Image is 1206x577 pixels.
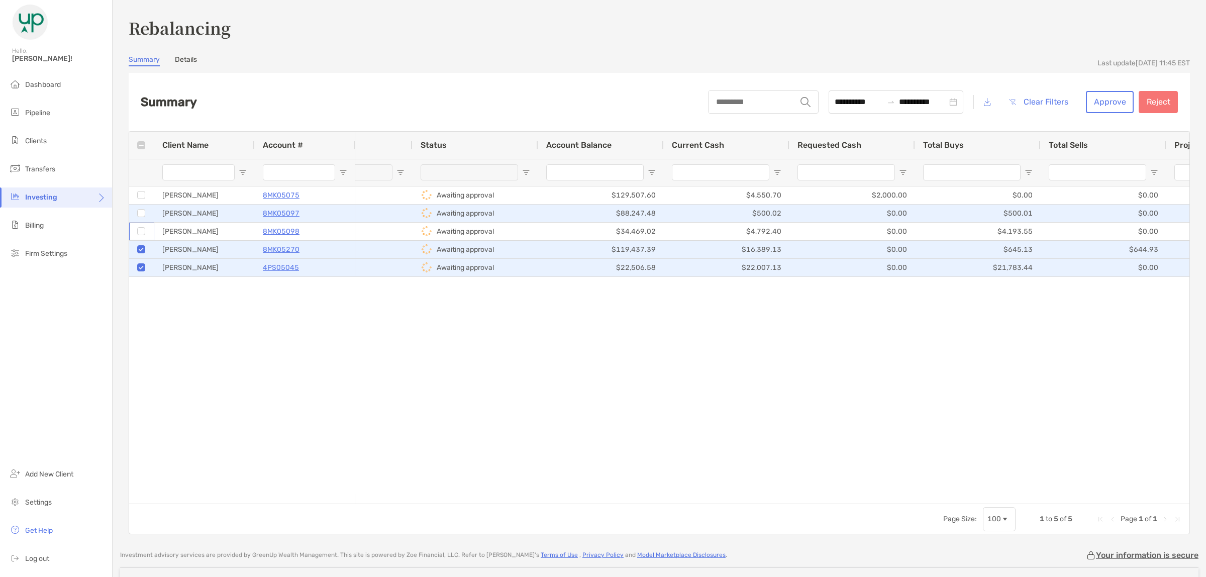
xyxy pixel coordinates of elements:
div: $645.13 [915,241,1041,258]
p: Awaiting approval [437,189,494,202]
input: Current Cash Filter Input [672,164,769,180]
div: $0.00 [789,223,915,240]
p: Awaiting approval [437,207,494,220]
button: Open Filter Menu [1150,168,1158,176]
div: $644.93 [1041,241,1166,258]
h3: Rebalancing [129,16,1190,39]
span: Total Buys [923,140,964,150]
img: pipeline icon [9,106,21,118]
span: 1 [1153,515,1157,523]
a: 4PS05045 [263,261,299,274]
button: Approve [1086,91,1134,113]
img: firm-settings icon [9,247,21,259]
a: Summary [129,55,160,66]
input: Account # Filter Input [263,164,335,180]
p: Awaiting approval [437,225,494,238]
span: 1 [1139,515,1143,523]
span: 5 [1068,515,1072,523]
span: [PERSON_NAME]! [12,54,106,63]
div: $0.00 [789,241,915,258]
img: transfers icon [9,162,21,174]
div: Next Page [1161,515,1169,523]
div: [PERSON_NAME] [154,205,255,222]
img: icon status [421,243,433,255]
span: Log out [25,554,49,563]
div: $0.00 [1041,259,1166,276]
button: Open Filter Menu [339,168,347,176]
div: $0.00 [1041,186,1166,204]
button: Open Filter Menu [396,168,405,176]
img: button icon [1009,99,1016,105]
span: to [887,98,895,106]
div: $21,783.44 [915,259,1041,276]
img: Zoe Logo [12,4,48,40]
span: of [1060,515,1066,523]
img: icon status [421,225,433,237]
span: Add New Client [25,470,73,478]
div: $4,193.55 [915,223,1041,240]
p: Your information is secure [1096,550,1198,560]
span: Requested Cash [797,140,861,150]
div: [PERSON_NAME] [154,241,255,258]
div: $500.01 [915,205,1041,222]
a: 8MK05098 [263,225,299,238]
img: add_new_client icon [9,467,21,479]
button: Open Filter Menu [1025,168,1033,176]
span: Client Name [162,140,209,150]
span: Dashboard [25,80,61,89]
a: 8MK05270 [263,243,299,256]
button: Open Filter Menu [648,168,656,176]
img: icon status [421,261,433,273]
h2: Summary [141,95,197,109]
a: 8MK05097 [263,207,299,220]
p: Awaiting approval [437,243,494,256]
p: Awaiting approval [437,261,494,274]
input: Client Name Filter Input [162,164,235,180]
div: Last update [DATE] 11:45 EST [1097,59,1190,67]
div: [PERSON_NAME] [154,259,255,276]
div: $88,247.48 [538,205,664,222]
button: Open Filter Menu [522,168,530,176]
span: Account Balance [546,140,612,150]
p: Investment advisory services are provided by GreenUp Wealth Management . This site is powered by ... [120,551,727,559]
span: Settings [25,498,52,507]
div: Page Size: [943,515,977,523]
span: Investing [25,193,57,202]
img: icon status [421,189,433,201]
div: $119,437.39 [538,241,664,258]
div: $34,469.02 [538,223,664,240]
img: icon status [421,207,433,219]
img: settings icon [9,496,21,508]
div: $2,000.00 [789,186,915,204]
div: Last Page [1173,515,1181,523]
div: 100 [987,515,1001,523]
div: [PERSON_NAME] [154,186,255,204]
span: of [1145,515,1151,523]
img: clients icon [9,134,21,146]
span: Firm Settings [25,249,67,258]
div: $22,007.13 [664,259,789,276]
input: Account Balance Filter Input [546,164,644,180]
div: $4,550.70 [664,186,789,204]
a: Model Marketplace Disclosures [637,551,726,558]
input: Total Sells Filter Input [1049,164,1146,180]
span: Status [421,140,447,150]
span: Account # [263,140,303,150]
a: 8MK05075 [263,189,299,202]
div: $4,792.40 [664,223,789,240]
span: Total Sells [1049,140,1088,150]
img: investing icon [9,190,21,203]
span: Pipeline [25,109,50,117]
button: Open Filter Menu [773,168,781,176]
div: Previous Page [1109,515,1117,523]
div: $0.00 [1041,223,1166,240]
div: First Page [1096,515,1104,523]
img: get-help icon [9,524,21,536]
div: $22,506.58 [538,259,664,276]
button: Clear Filters [1001,91,1076,113]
